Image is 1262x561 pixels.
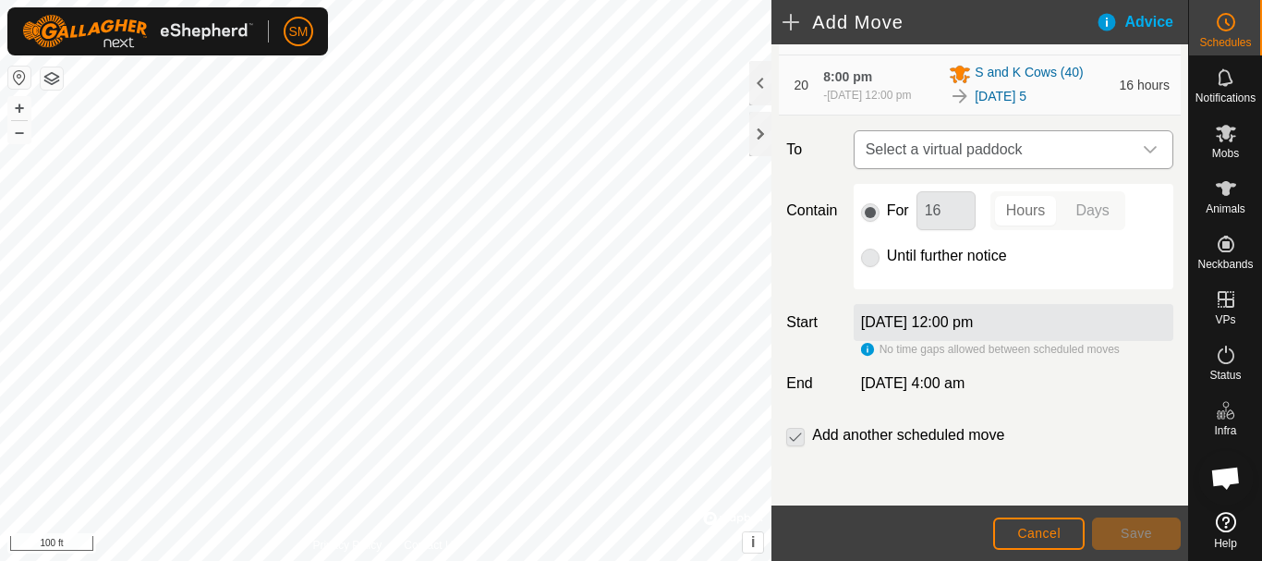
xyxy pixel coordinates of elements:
[823,69,872,84] span: 8:00 pm
[861,375,965,391] span: [DATE] 4:00 am
[783,11,1095,33] h2: Add Move
[41,67,63,90] button: Map Layers
[751,534,755,550] span: i
[779,311,845,334] label: Start
[887,249,1007,263] label: Until further notice
[1092,518,1181,550] button: Save
[1121,526,1152,541] span: Save
[887,203,909,218] label: For
[22,15,253,48] img: Gallagher Logo
[880,343,1120,356] span: No time gaps allowed between scheduled moves
[1197,259,1253,270] span: Neckbands
[779,372,845,395] label: End
[8,97,30,119] button: +
[1096,11,1188,33] div: Advice
[289,22,309,42] span: SM
[8,67,30,89] button: Reset Map
[1120,78,1170,92] span: 16 hours
[779,200,845,222] label: Contain
[1214,538,1237,549] span: Help
[743,532,763,553] button: i
[827,89,911,102] span: [DATE] 12:00 pm
[1132,131,1169,168] div: dropdown trigger
[1212,148,1239,159] span: Mobs
[812,428,1004,443] label: Add another scheduled move
[823,87,911,104] div: -
[8,121,30,143] button: –
[1198,450,1254,506] div: Open chat
[1017,526,1061,541] span: Cancel
[779,130,845,169] label: To
[404,537,458,554] a: Contact Us
[861,314,974,330] label: [DATE] 12:00 pm
[858,131,1132,168] span: Select a virtual paddock
[313,537,382,554] a: Privacy Policy
[1214,425,1236,436] span: Infra
[975,87,1026,106] a: [DATE] 5
[794,78,808,92] span: 20
[1209,370,1241,381] span: Status
[1206,203,1245,214] span: Animals
[1189,505,1262,556] a: Help
[1215,314,1235,325] span: VPs
[975,63,1084,85] span: S and K Cows (40)
[1199,37,1251,48] span: Schedules
[993,518,1085,550] button: Cancel
[1195,92,1256,104] span: Notifications
[949,85,971,107] img: To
